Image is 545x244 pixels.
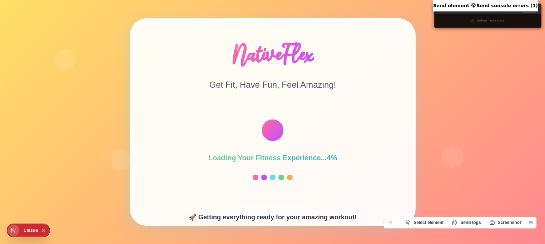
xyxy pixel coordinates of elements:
[231,42,314,67] h1: NativeFlex
[179,206,366,229] p: 🚀 Getting everything ready for your amazing workout!
[436,16,540,26] div: No debug messages
[433,2,476,9] span: Send element
[208,152,337,163] h2: Loading Your Fitness Experience... 4 %
[209,79,336,91] p: Get Fit, Have Fun, Feel Amazing!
